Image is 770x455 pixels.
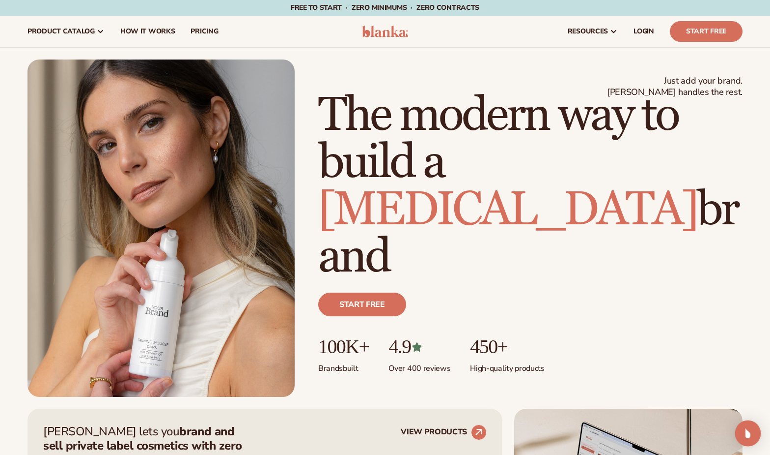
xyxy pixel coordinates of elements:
[191,28,218,35] span: pricing
[318,293,406,316] a: Start free
[362,26,409,37] img: logo
[607,75,742,98] span: Just add your brand. [PERSON_NAME] handles the rest.
[626,16,662,47] a: LOGIN
[388,358,450,374] p: Over 400 reviews
[470,336,544,358] p: 450+
[735,421,761,447] div: Open Intercom Messenger
[560,16,626,47] a: resources
[633,28,654,35] span: LOGIN
[470,358,544,374] p: High-quality products
[318,358,369,374] p: Brands built
[568,28,608,35] span: resources
[670,21,742,42] a: Start Free
[120,28,175,35] span: How It Works
[318,181,697,239] span: [MEDICAL_DATA]
[27,60,295,397] img: Female holding tanning mousse.
[318,336,369,358] p: 100K+
[401,425,487,440] a: VIEW PRODUCTS
[27,28,95,35] span: product catalog
[388,336,450,358] p: 4.9
[318,92,742,281] h1: The modern way to build a brand
[20,16,112,47] a: product catalog
[291,3,479,12] span: Free to start · ZERO minimums · ZERO contracts
[183,16,226,47] a: pricing
[112,16,183,47] a: How It Works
